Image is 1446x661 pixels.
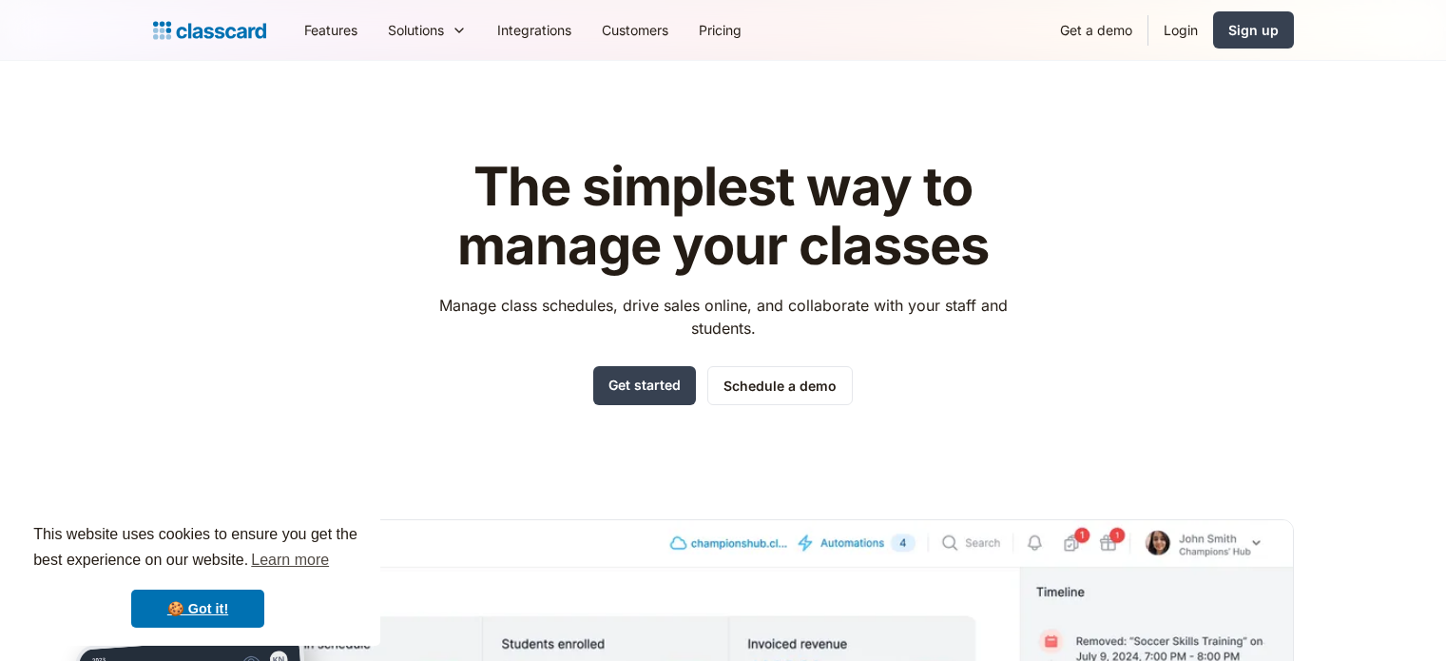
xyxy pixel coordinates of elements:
[289,9,373,51] a: Features
[707,366,853,405] a: Schedule a demo
[1213,11,1294,49] a: Sign up
[388,20,444,40] div: Solutions
[421,294,1025,340] p: Manage class schedules, drive sales online, and collaborate with your staff and students.
[248,546,332,574] a: learn more about cookies
[421,158,1025,275] h1: The simplest way to manage your classes
[482,9,587,51] a: Integrations
[131,590,264,628] a: dismiss cookie message
[15,505,380,646] div: cookieconsent
[587,9,684,51] a: Customers
[1045,9,1147,51] a: Get a demo
[684,9,757,51] a: Pricing
[593,366,696,405] a: Get started
[1148,9,1213,51] a: Login
[33,523,362,574] span: This website uses cookies to ensure you get the best experience on our website.
[373,9,482,51] div: Solutions
[1228,20,1279,40] div: Sign up
[153,17,266,44] a: Logo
